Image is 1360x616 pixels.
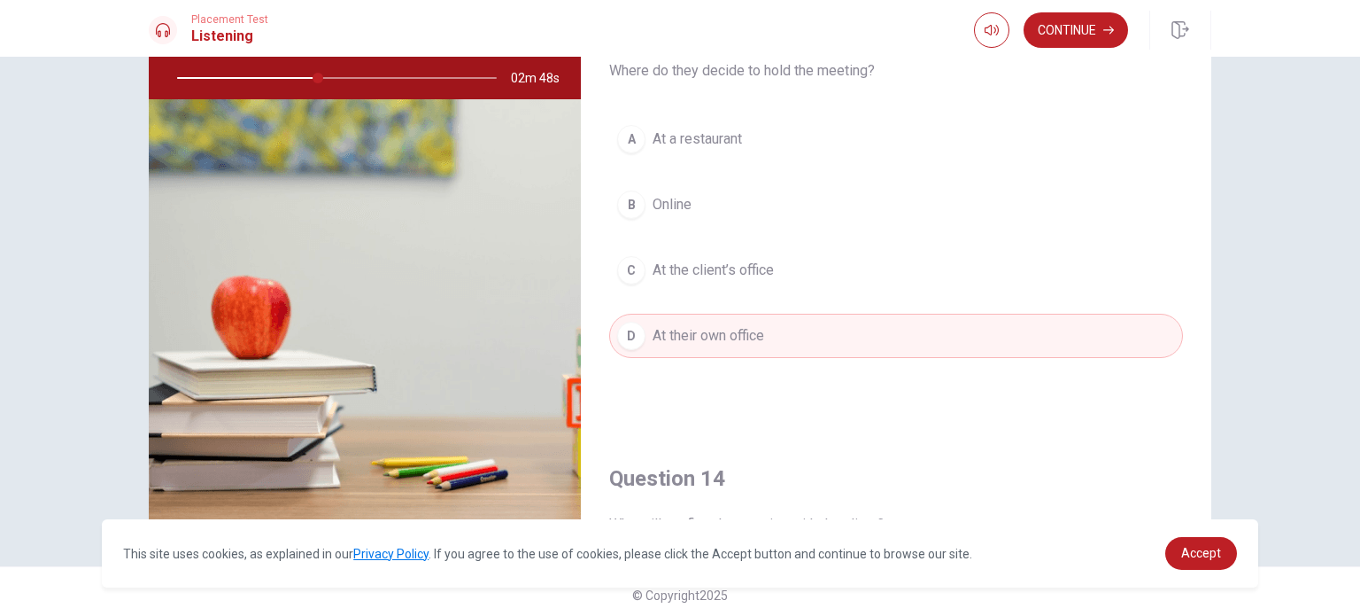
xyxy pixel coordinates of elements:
[609,117,1183,161] button: AAt a restaurant
[653,325,764,347] span: At their own office
[1165,537,1237,570] a: dismiss cookie message
[1024,12,1128,48] button: Continue
[149,99,581,531] img: Planning a Business Meeting
[609,314,1183,358] button: DAt their own office
[102,519,1258,588] div: cookieconsent
[617,256,645,285] div: C
[617,125,645,153] div: A
[609,248,1183,292] button: CAt the client’s office
[617,322,645,350] div: D
[609,183,1183,227] button: BOnline
[653,194,692,215] span: Online
[511,57,574,99] span: 02m 48s
[353,547,429,561] a: Privacy Policy
[191,26,268,47] h1: Listening
[609,464,1183,493] h4: Question 14
[191,13,268,26] span: Placement Test
[1181,546,1221,560] span: Accept
[609,514,1183,535] span: Who will confirm the meeting with the client?
[653,129,742,150] span: At a restaurant
[653,260,774,281] span: At the client’s office
[632,589,728,603] span: © Copyright 2025
[123,547,972,561] span: This site uses cookies, as explained in our . If you agree to the use of cookies, please click th...
[609,60,1183,82] span: Where do they decide to hold the meeting?
[617,191,645,219] div: B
